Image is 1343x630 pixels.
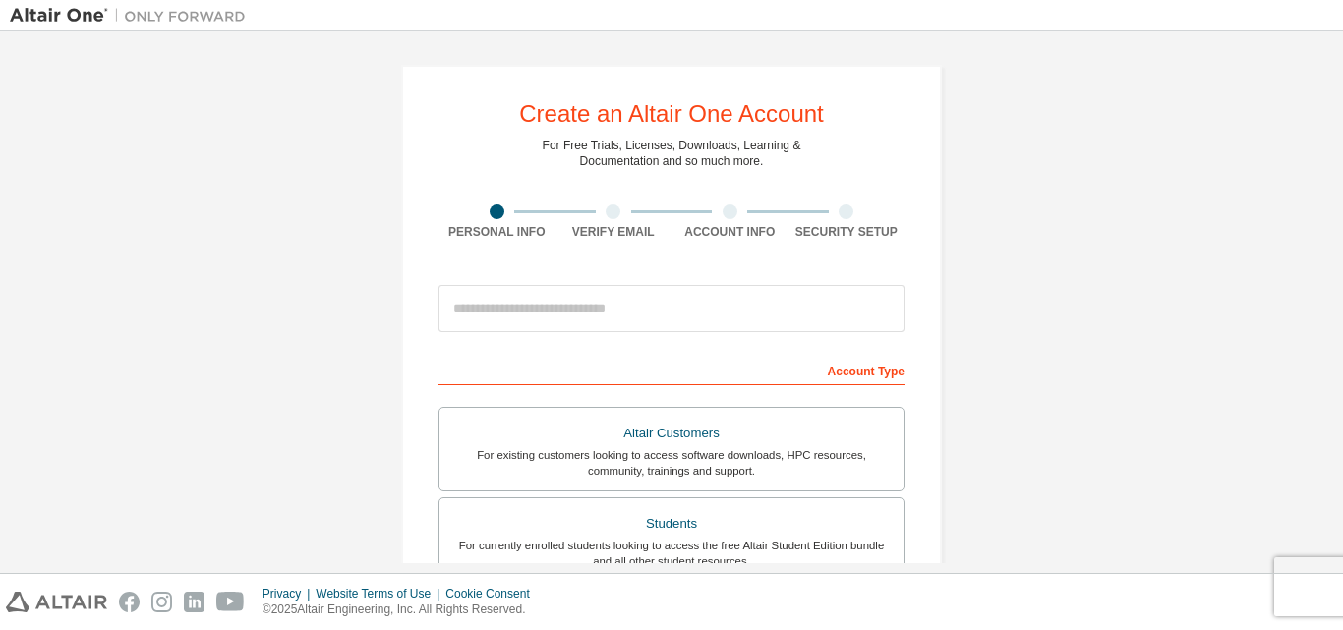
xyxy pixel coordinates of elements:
[519,102,824,126] div: Create an Altair One Account
[788,224,905,240] div: Security Setup
[263,601,542,618] p: © 2025 Altair Engineering, Inc. All Rights Reserved.
[445,586,541,601] div: Cookie Consent
[438,224,555,240] div: Personal Info
[216,592,245,612] img: youtube.svg
[263,586,316,601] div: Privacy
[184,592,204,612] img: linkedin.svg
[151,592,172,612] img: instagram.svg
[451,447,892,479] div: For existing customers looking to access software downloads, HPC resources, community, trainings ...
[6,592,107,612] img: altair_logo.svg
[451,510,892,538] div: Students
[671,224,788,240] div: Account Info
[543,138,801,169] div: For Free Trials, Licenses, Downloads, Learning & Documentation and so much more.
[451,538,892,569] div: For currently enrolled students looking to access the free Altair Student Edition bundle and all ...
[438,354,905,385] div: Account Type
[555,224,672,240] div: Verify Email
[451,420,892,447] div: Altair Customers
[10,6,256,26] img: Altair One
[316,586,445,601] div: Website Terms of Use
[119,592,140,612] img: facebook.svg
